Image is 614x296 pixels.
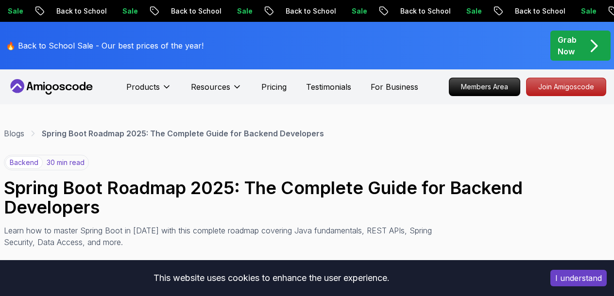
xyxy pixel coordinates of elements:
[4,225,439,248] p: Learn how to master Spring Boot in [DATE] with this complete roadmap covering Java fundamentals, ...
[526,78,606,96] a: Join Amigoscode
[572,6,603,16] p: Sale
[506,6,572,16] p: Back to School
[5,156,43,169] p: backend
[343,6,374,16] p: Sale
[114,6,145,16] p: Sale
[191,81,242,100] button: Resources
[228,6,259,16] p: Sale
[126,81,160,93] p: Products
[42,128,324,139] p: Spring Boot Roadmap 2025: The Complete Guide for Backend Developers
[47,158,85,167] p: 30 min read
[449,78,520,96] a: Members Area
[277,6,343,16] p: Back to School
[126,81,171,100] button: Products
[4,128,24,139] a: Blogs
[4,178,610,217] h1: Spring Boot Roadmap 2025: The Complete Guide for Backend Developers
[48,6,114,16] p: Back to School
[6,40,204,51] p: 🔥 Back to School Sale - Our best prices of the year!
[191,81,230,93] p: Resources
[306,81,351,93] a: Testimonials
[550,270,607,286] button: Accept cookies
[371,81,418,93] a: For Business
[392,6,458,16] p: Back to School
[261,81,287,93] a: Pricing
[162,6,228,16] p: Back to School
[7,267,536,289] div: This website uses cookies to enhance the user experience.
[558,34,577,57] p: Grab Now
[458,6,489,16] p: Sale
